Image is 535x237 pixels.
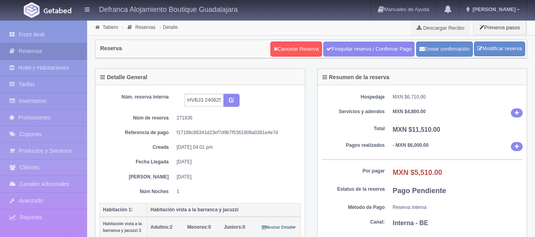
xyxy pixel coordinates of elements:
[177,174,295,180] dd: [DATE]
[187,224,208,230] strong: Menores:
[105,174,169,180] dt: [PERSON_NAME]
[105,94,169,100] dt: Núm. reserva interna
[322,186,385,193] dt: Estatus de la reserva
[262,224,296,230] a: Mostrar Detalle
[177,115,295,121] dd: 271836
[322,125,385,132] dt: Total
[187,224,211,230] span: 0
[262,225,296,229] small: Mostrar Detalle
[177,159,295,165] dd: [DATE]
[44,8,71,13] img: Getabed
[105,129,169,136] dt: Referencia de pago
[322,142,385,149] dt: Pagos realizados
[416,42,473,57] button: Enviar confirmación
[322,204,385,211] dt: Método de Pago
[100,46,122,51] h4: Reserva
[393,142,429,148] b: - MXN $6,000.00
[270,42,322,57] a: Cancelar Reserva
[474,42,525,56] a: Modificar reserva
[393,204,523,211] dd: Reserva Interna
[177,129,295,136] dd: f17188c86341d23ef7d9b7f5361909a0381e4e7d
[103,222,142,233] small: Habitación vista a la barranca y jacuzzi 3
[393,109,426,114] b: MXN $4,800.00
[99,4,238,14] h4: Defranca Alojamiento Boutique Guadalajara
[105,144,169,151] dt: Creada
[393,220,428,226] b: Interna - BE
[105,188,169,195] dt: Núm Noches
[105,159,169,165] dt: Fecha Llegada
[393,126,440,133] b: MXN $11,510.00
[470,6,516,12] span: [PERSON_NAME]
[103,25,118,30] a: Tablero
[393,169,442,176] b: MXN $5,510.00
[105,115,169,121] dt: Núm de reserva
[150,224,170,230] strong: Adultos:
[177,188,295,195] dd: 1
[103,207,133,212] b: Habitación 1:
[224,224,245,230] span: 0
[147,203,301,217] th: Habitación vista a la barranca y jacuzzi
[473,20,526,35] button: Primeros pasos
[24,2,40,18] img: Getabed
[412,20,469,36] a: Descargar Recibo
[322,168,385,174] dt: Por pagar
[158,23,180,31] li: Detalle
[393,94,523,100] dd: MXN $6,710.00
[150,224,172,230] span: 2
[224,224,242,230] strong: Juniors:
[393,187,446,195] b: Pago Pendiente
[322,94,385,100] dt: Hospedaje
[322,219,385,226] dt: Canal:
[323,42,415,57] a: Finiquitar reserva / Confirmar Pago
[322,74,390,80] h4: Resumen de la reserva
[135,25,156,30] a: Reservas
[322,108,385,115] dt: Servicios y adendos
[100,74,147,80] h4: Detalle General
[177,144,295,151] dd: [DATE] 04:01 pm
